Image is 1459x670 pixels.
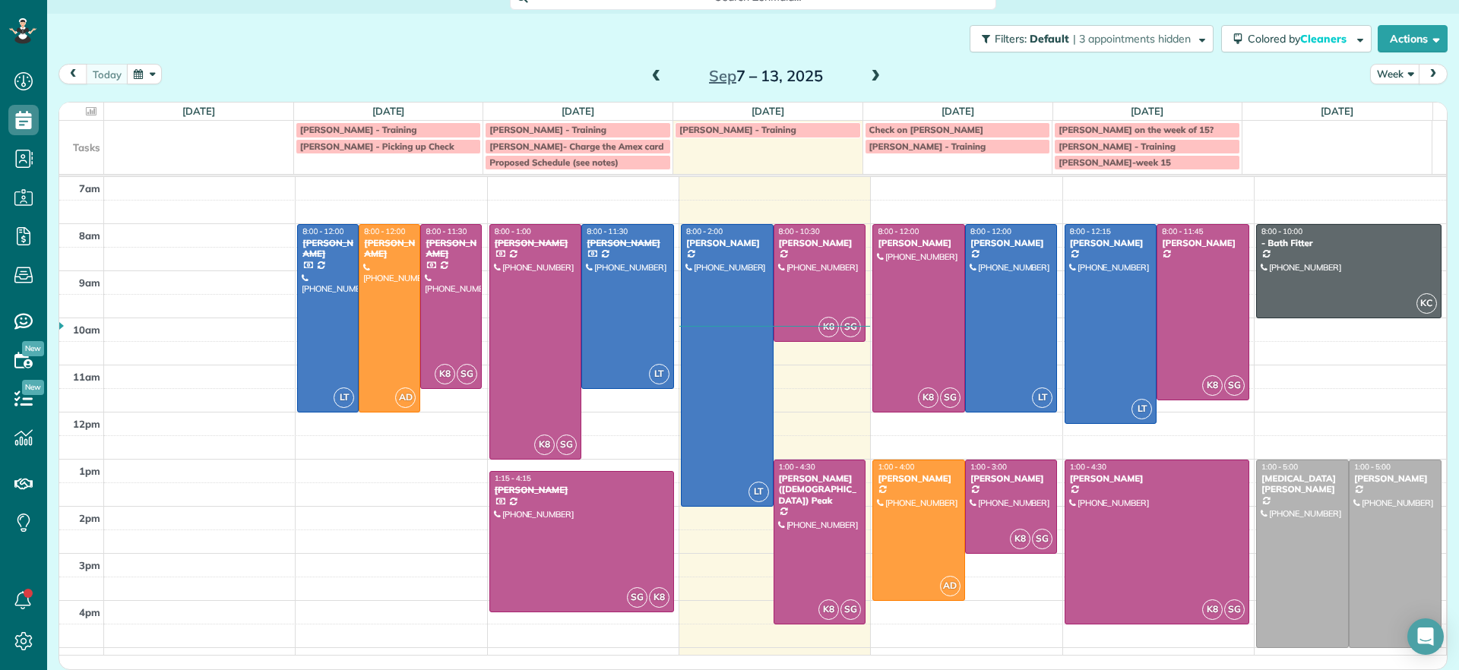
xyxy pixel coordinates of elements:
[495,226,531,236] span: 8:00 - 1:00
[79,229,100,242] span: 8am
[970,462,1007,472] span: 1:00 - 3:00
[79,277,100,289] span: 9am
[1032,529,1052,549] span: SG
[302,238,354,260] div: [PERSON_NAME]
[649,587,669,608] span: K8
[748,482,769,502] span: LT
[878,226,919,236] span: 8:00 - 12:00
[562,105,594,117] a: [DATE]
[970,226,1011,236] span: 8:00 - 12:00
[494,485,669,495] div: [PERSON_NAME]
[79,559,100,571] span: 3pm
[425,238,477,260] div: [PERSON_NAME]
[302,226,343,236] span: 8:00 - 12:00
[495,473,531,483] span: 1:15 - 4:15
[1070,462,1106,472] span: 1:00 - 4:30
[364,226,405,236] span: 8:00 - 12:00
[878,462,914,472] span: 1:00 - 4:00
[1032,387,1052,408] span: LT
[363,238,416,260] div: [PERSON_NAME]
[534,435,555,455] span: K8
[877,473,961,484] div: [PERSON_NAME]
[1059,156,1171,168] span: [PERSON_NAME]-week 15
[22,341,44,356] span: New
[778,473,862,506] div: [PERSON_NAME] ([DEMOGRAPHIC_DATA]) Peak
[489,156,619,168] span: Proposed Schedule (see notes)
[869,141,986,152] span: [PERSON_NAME] - Training
[840,599,861,620] span: SG
[586,238,669,248] div: [PERSON_NAME]
[372,105,405,117] a: [DATE]
[1321,105,1353,117] a: [DATE]
[1069,238,1153,248] div: [PERSON_NAME]
[59,64,87,84] button: prev
[877,238,961,248] div: [PERSON_NAME]
[1370,64,1420,84] button: Week
[1069,473,1245,484] div: [PERSON_NAME]
[679,124,796,135] span: [PERSON_NAME] - Training
[457,364,477,384] span: SG
[686,226,723,236] span: 8:00 - 2:00
[869,124,984,135] span: Check on [PERSON_NAME]
[1059,124,1214,135] span: [PERSON_NAME] on the week of 15?
[671,68,861,84] h2: 7 – 13, 2025
[1261,226,1302,236] span: 8:00 - 10:00
[1261,473,1344,495] div: [MEDICAL_DATA][PERSON_NAME]
[709,66,736,85] span: Sep
[22,380,44,395] span: New
[556,435,577,455] span: SG
[73,371,100,383] span: 11am
[300,141,454,152] span: [PERSON_NAME] - Picking up Check
[334,387,354,408] span: LT
[1224,599,1245,620] span: SG
[779,462,815,472] span: 1:00 - 4:30
[918,387,938,408] span: K8
[1221,25,1372,52] button: Colored byCleaners
[818,317,839,337] span: K8
[818,599,839,620] span: K8
[489,124,606,135] span: [PERSON_NAME] - Training
[962,25,1214,52] a: Filters: Default | 3 appointments hidden
[940,387,961,408] span: SG
[1416,293,1437,314] span: KC
[489,141,663,152] span: [PERSON_NAME]- Charge the Amex card
[1407,618,1444,655] div: Open Intercom Messenger
[1162,226,1203,236] span: 8:00 - 11:45
[1261,238,1437,248] div: - Bath Fitter
[182,105,215,117] a: [DATE]
[627,587,647,608] span: SG
[79,182,100,194] span: 7am
[79,653,100,665] span: 5pm
[995,32,1027,46] span: Filters:
[1161,238,1245,248] div: [PERSON_NAME]
[79,512,100,524] span: 2pm
[685,238,769,248] div: [PERSON_NAME]
[752,105,784,117] a: [DATE]
[778,238,862,248] div: [PERSON_NAME]
[1131,399,1152,419] span: LT
[300,124,417,135] span: [PERSON_NAME] - Training
[1070,226,1111,236] span: 8:00 - 12:15
[1131,105,1163,117] a: [DATE]
[587,226,628,236] span: 8:00 - 11:30
[1300,32,1349,46] span: Cleaners
[1202,599,1223,620] span: K8
[1261,462,1298,472] span: 1:00 - 5:00
[840,317,861,337] span: SG
[942,105,974,117] a: [DATE]
[1378,25,1448,52] button: Actions
[940,576,961,596] span: AD
[86,64,128,84] button: today
[494,238,578,248] div: [PERSON_NAME]
[1248,32,1352,46] span: Colored by
[395,387,416,408] span: AD
[1073,32,1191,46] span: | 3 appointments hidden
[970,473,1053,484] div: [PERSON_NAME]
[1224,375,1245,396] span: SG
[1354,462,1391,472] span: 1:00 - 5:00
[970,238,1053,248] div: [PERSON_NAME]
[1059,141,1176,152] span: [PERSON_NAME] - Training
[79,465,100,477] span: 1pm
[1202,375,1223,396] span: K8
[1010,529,1030,549] span: K8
